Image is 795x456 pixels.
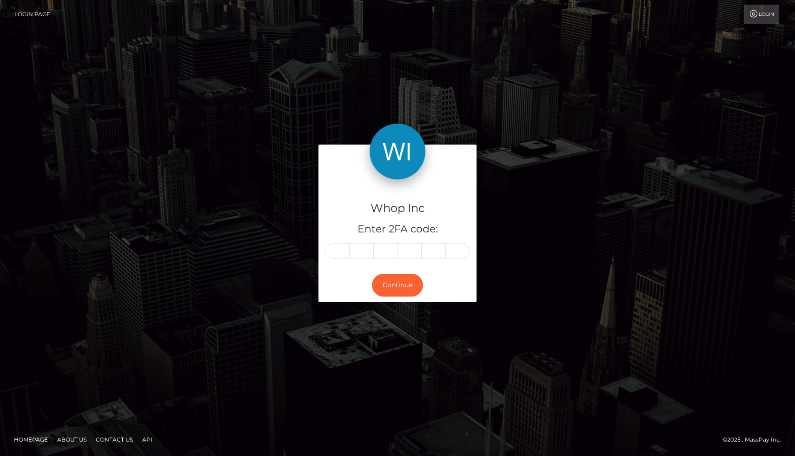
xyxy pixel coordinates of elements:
h5: Enter 2FA code: [325,222,470,237]
a: Login [744,5,779,24]
div: © 2025 , MassPay Inc. [722,435,788,445]
h4: Whop Inc [325,200,470,217]
a: Homepage [10,432,52,447]
a: Contact Us [92,432,137,447]
img: Whop Inc [370,124,425,179]
button: Continue [372,274,423,297]
a: API [139,432,156,447]
a: About Us [53,432,90,447]
a: Login Page [14,5,50,24]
